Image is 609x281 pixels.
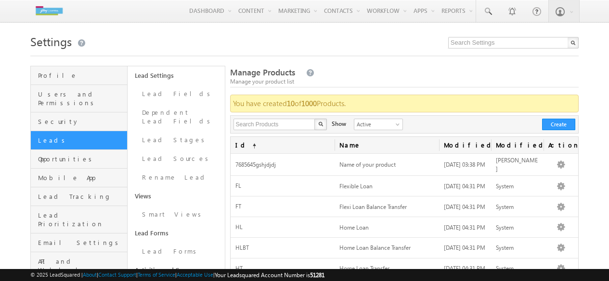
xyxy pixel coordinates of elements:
[215,271,324,279] span: Your Leadsquared Account Number is
[335,137,439,153] a: Name
[38,257,125,274] span: API and Webhooks
[444,224,485,231] span: [DATE] 04:31 PM
[128,261,224,279] a: Activities and Scores
[448,37,579,49] input: Search Settings
[496,224,514,231] span: System
[496,244,514,251] span: System
[439,137,491,153] span: Modified On
[444,244,485,251] span: [DATE] 04:31 PM
[332,119,346,128] div: Show
[128,168,224,187] a: Rename Lead
[301,98,317,108] strong: 1000
[30,34,72,49] span: Settings
[339,161,396,168] span: Name of your product
[496,157,538,172] span: [PERSON_NAME]
[128,66,224,85] a: Lead Settings
[444,265,485,272] span: [DATE] 04:31 PM
[128,224,224,242] a: Lead Forms
[128,242,224,261] a: Lead Forms
[31,252,127,280] a: API and Webhooks
[339,203,407,210] span: Flexi Loan Balance Transfer
[138,271,175,278] a: Terms of Service
[38,173,125,182] span: Mobile App
[287,98,295,108] strong: 10
[235,244,330,252] span: HLBT
[31,233,127,252] a: Email Settings
[235,265,330,273] span: HT
[235,182,330,190] span: FL
[31,150,127,169] a: Opportunities
[38,117,125,126] span: Security
[83,271,97,278] a: About
[98,271,136,278] a: Contact Support
[128,131,224,149] a: Lead Stages
[235,161,330,169] span: 7685645gshjdjdj
[128,187,224,205] a: Views
[230,67,295,78] span: Manage Products
[444,161,485,168] span: [DATE] 03:38 PM
[233,98,346,108] span: You have created of Products.
[31,66,127,85] a: Profile
[235,223,330,232] span: HL
[354,120,400,129] span: Active
[542,119,575,130] button: Create
[31,112,127,131] a: Security
[31,169,127,187] a: Mobile App
[310,271,324,279] span: 51281
[339,224,369,231] span: Home Loan
[128,103,224,131] a: Dependent Lead Fields
[230,77,579,86] div: Manage your product list
[318,122,323,126] img: Search
[496,203,514,210] span: System
[38,238,125,247] span: Email Settings
[38,71,125,80] span: Profile
[231,137,335,153] a: Id(sorted ascending)
[339,244,411,251] span: Home Loan Balance Transfer
[248,142,256,150] span: (sorted ascending)
[38,155,125,163] span: Opportunities
[38,211,125,228] span: Lead Prioritization
[31,206,127,233] a: Lead Prioritization
[30,270,324,280] span: © 2025 LeadSquared | | | | |
[235,203,330,211] span: FT
[444,203,485,210] span: [DATE] 04:31 PM
[491,137,543,153] span: Modified By
[177,271,213,278] a: Acceptable Use
[496,265,514,272] span: System
[354,119,403,130] a: Active
[38,90,125,107] span: Users and Permissions
[339,265,389,272] span: Home Loan Transfer
[444,183,485,190] span: [DATE] 04:31 PM
[31,187,127,206] a: Lead Tracking
[31,131,127,150] a: Leads
[30,2,68,19] img: Custom Logo
[339,183,373,190] span: Flexible Loan
[128,149,224,168] a: Lead Sources
[38,192,125,201] span: Lead Tracking
[128,205,224,224] a: Smart Views
[128,85,224,103] a: Lead Fields
[496,183,514,190] span: System
[38,136,125,145] span: Leads
[31,85,127,112] a: Users and Permissions
[544,137,578,153] span: Actions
